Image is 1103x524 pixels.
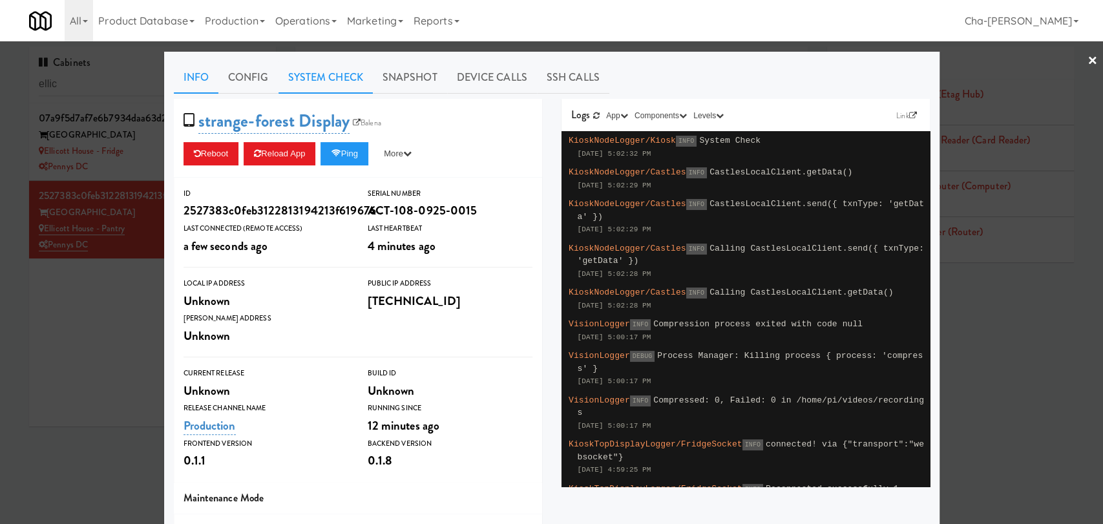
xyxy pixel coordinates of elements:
span: INFO [630,395,651,406]
div: Last Connected (Remote Access) [184,222,348,235]
div: Running Since [368,402,532,415]
span: a few seconds ago [184,237,268,255]
span: [DATE] 5:02:32 PM [578,150,651,158]
div: Frontend Version [184,437,348,450]
button: Components [631,109,690,122]
span: INFO [742,484,763,495]
span: Maintenance Mode [184,490,264,505]
span: INFO [686,244,707,255]
span: VisionLogger [569,351,630,361]
div: Current Release [184,367,348,380]
span: [DATE] 5:02:29 PM [578,225,651,233]
div: 0.1.8 [368,450,532,472]
span: INFO [686,288,707,299]
button: Ping [320,142,368,165]
span: KioskNodeLogger/Castles [569,167,686,177]
span: [DATE] 4:59:25 PM [578,466,651,474]
span: VisionLogger [569,395,630,405]
span: Compressed: 0, Failed: 0 in /home/pi/videos/recordings [578,395,925,418]
span: 4 minutes ago [368,237,436,255]
button: More [373,142,422,165]
span: INFO [630,319,651,330]
span: KioskNodeLogger/Castles [569,288,686,297]
button: Reboot [184,142,239,165]
span: CastlesLocalClient.getData() [709,167,852,177]
span: KioskTopDisplayLogger/FridgeSocket [569,439,742,449]
span: VisionLogger [569,319,630,329]
span: DEBUG [630,351,655,362]
a: Snapshot [373,61,447,94]
div: Public IP Address [368,277,532,290]
div: Backend Version [368,437,532,450]
span: Calling CastlesLocalClient.getData() [709,288,893,297]
div: 2527383c0feb3122813194213f619676 [184,200,348,222]
div: 0.1.1 [184,450,348,472]
span: CastlesLocalClient.send({ txnType: 'getData' }) [578,199,925,222]
button: App [603,109,631,122]
span: [DATE] 5:00:17 PM [578,377,651,385]
span: KioskNodeLogger/Kiosk [569,136,676,145]
div: Release Channel Name [184,402,348,415]
span: [DATE] 5:02:28 PM [578,302,651,309]
a: SSH Calls [537,61,609,94]
span: INFO [686,199,707,210]
span: 12 minutes ago [368,417,439,434]
span: INFO [676,136,697,147]
div: Unknown [368,380,532,402]
button: Levels [690,109,727,122]
span: Compression process exited with code null [653,319,863,329]
span: [DATE] 5:00:17 PM [578,422,651,430]
span: INFO [742,439,763,450]
div: Serial Number [368,187,532,200]
a: strange-forest Display [198,109,350,134]
div: ID [184,187,348,200]
span: KioskNodeLogger/Castles [569,199,686,209]
span: System Check [699,136,761,145]
div: Unknown [184,290,348,312]
span: [DATE] 5:02:29 PM [578,182,651,189]
div: Unknown [184,325,348,347]
div: Last Heartbeat [368,222,532,235]
button: Reload App [244,142,315,165]
a: Link [893,109,920,122]
a: Device Calls [447,61,537,94]
span: Process Manager: Killing process { process: 'compress' } [578,351,923,373]
span: INFO [686,167,707,178]
div: [TECHNICAL_ID] [368,290,532,312]
a: × [1087,41,1098,81]
div: Local IP Address [184,277,348,290]
span: KioskTopDisplayLogger/FridgeSocket [569,484,742,494]
div: Unknown [184,380,348,402]
span: connected! via {"transport":"websocket"} [578,439,925,462]
a: System Check [278,61,373,94]
span: [DATE] 5:00:17 PM [578,333,651,341]
span: Calling CastlesLocalClient.send({ txnType: 'getData' }) [578,244,925,266]
a: Config [218,61,278,94]
div: ACT-108-0925-0015 [368,200,532,222]
a: Info [174,61,218,94]
a: Balena [350,116,384,129]
span: KioskNodeLogger/Castles [569,244,686,253]
a: Production [184,417,236,435]
span: Reconnected successfully 1 [766,484,898,494]
span: [DATE] 5:02:28 PM [578,270,651,278]
span: Logs [571,107,590,122]
img: Micromart [29,10,52,32]
div: [PERSON_NAME] Address [184,312,348,325]
div: Build Id [368,367,532,380]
